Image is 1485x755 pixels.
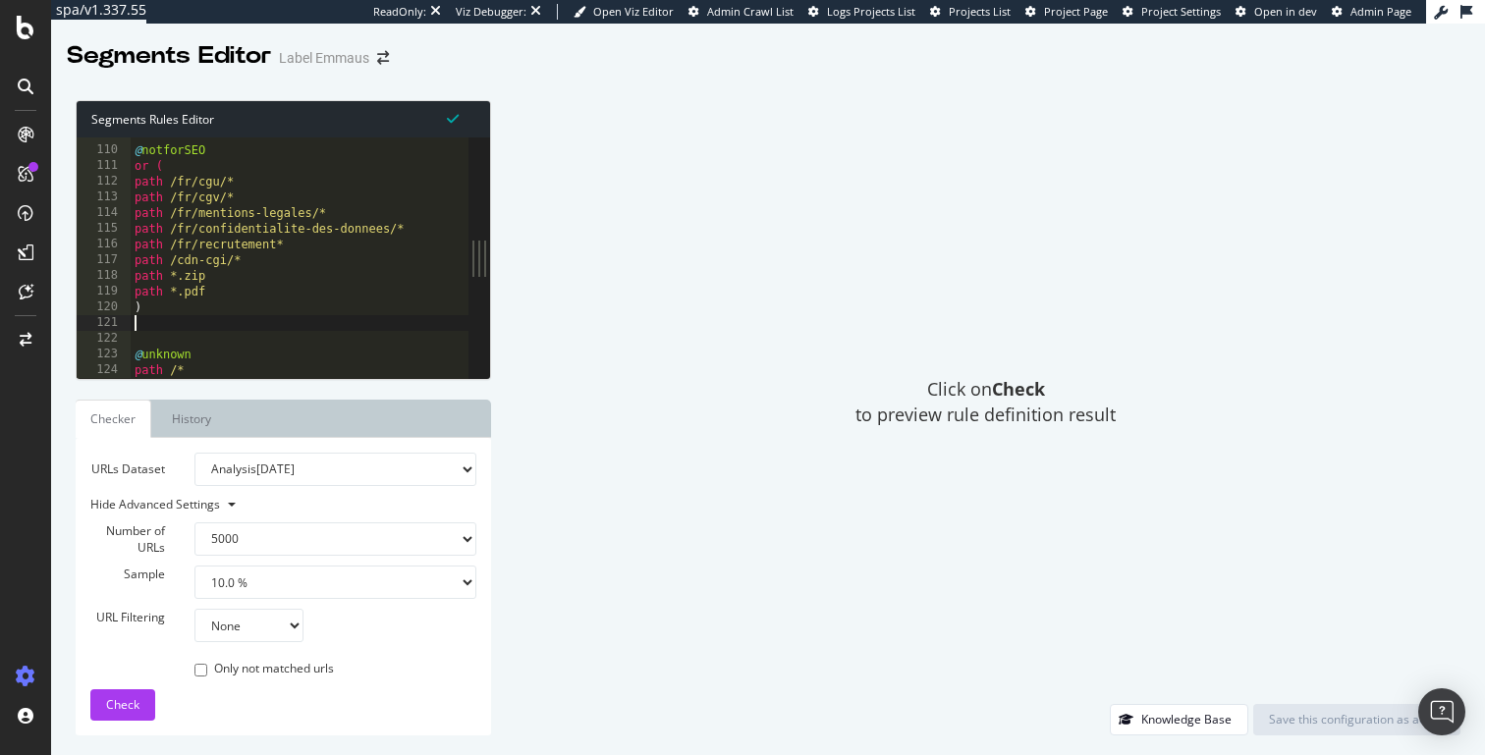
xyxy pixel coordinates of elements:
label: URL Filtering [76,609,180,625]
span: Open in dev [1254,4,1317,19]
label: Number of URLs [76,522,180,556]
a: Open in dev [1236,4,1317,20]
a: Admin Crawl List [688,4,794,20]
div: 118 [77,268,131,284]
span: Projects List [949,4,1011,19]
div: 122 [77,331,131,347]
a: Project Settings [1123,4,1221,20]
span: Project Page [1044,4,1108,19]
div: 121 [77,315,131,331]
a: Checker [76,400,151,438]
div: Hide Advanced Settings [76,496,462,512]
a: Projects List [930,4,1011,20]
div: Label Emmaus [279,48,369,68]
div: 111 [77,158,131,174]
div: arrow-right-arrow-left [377,51,389,65]
a: Project Page [1025,4,1108,20]
div: ReadOnly: [373,4,426,20]
span: Syntax is valid [447,109,459,128]
label: Only not matched urls [194,660,334,679]
div: Save this configuration as active [1269,711,1445,728]
div: 116 [77,237,131,252]
label: Sample [76,566,180,582]
span: Check [106,696,139,713]
span: Admin Crawl List [707,4,794,19]
div: Open Intercom Messenger [1418,688,1465,735]
div: 112 [77,174,131,189]
div: 113 [77,189,131,205]
span: Logs Projects List [827,4,915,19]
div: Viz Debugger: [456,4,526,20]
a: Open Viz Editor [574,4,674,20]
div: 114 [77,205,131,221]
a: History [156,400,227,438]
div: 117 [77,252,131,268]
button: Save this configuration as active [1253,704,1460,735]
label: URLs Dataset [76,453,180,486]
div: 110 [77,142,131,158]
span: Open Viz Editor [593,4,674,19]
div: 123 [77,347,131,362]
div: Segments Rules Editor [77,101,490,137]
div: 115 [77,221,131,237]
a: Admin Page [1332,4,1411,20]
span: Project Settings [1141,4,1221,19]
span: Click on to preview rule definition result [855,377,1116,427]
a: Knowledge Base [1110,711,1248,728]
strong: Check [992,377,1045,401]
div: 120 [77,299,131,315]
div: 124 [77,362,131,378]
span: Admin Page [1350,4,1411,19]
div: 119 [77,284,131,299]
button: Knowledge Base [1110,704,1248,735]
a: Logs Projects List [808,4,915,20]
input: Only not matched urls [194,664,207,676]
button: Check [90,689,155,721]
div: Knowledge Base [1141,711,1232,728]
div: Segments Editor [67,39,271,73]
